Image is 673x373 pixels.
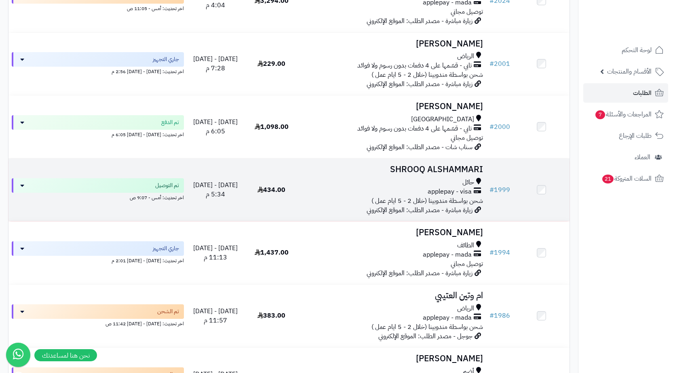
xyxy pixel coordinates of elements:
span: طلبات الإرجاع [619,130,652,141]
span: applepay - visa [428,187,472,196]
span: # [489,248,494,257]
span: جاري التجهيز [153,55,179,63]
h3: SHROOQ ALSHAMMARI [303,165,483,174]
span: 229.00 [257,59,285,69]
span: شحن بواسطة مندوبينا (خلال 2 - 5 ايام عمل ) [371,196,483,206]
span: applepay - mada [423,250,472,259]
span: 1,098.00 [255,122,289,132]
span: الطلبات [633,87,652,99]
span: زيارة مباشرة - مصدر الطلب: الموقع الإلكتروني [367,16,473,26]
span: # [489,122,494,132]
div: اخر تحديث: [DATE] - [DATE] 11:42 ص [12,319,184,327]
a: #1986 [489,311,510,320]
a: #1999 [489,185,510,195]
span: applepay - mada [423,313,472,322]
span: زيارة مباشرة - مصدر الطلب: الموقع الإلكتروني [367,79,473,89]
span: [GEOGRAPHIC_DATA] [411,115,474,124]
span: تم التوصيل [155,181,179,190]
span: تم الدفع [161,118,179,126]
span: توصيل مجاني [451,259,483,269]
span: # [489,59,494,69]
a: العملاء [583,148,668,167]
span: الرياض [457,52,474,61]
span: زيارة مباشرة - مصدر الطلب: الموقع الإلكتروني [367,268,473,278]
h3: [PERSON_NAME] [303,102,483,111]
span: 1,437.00 [255,248,289,257]
span: جاري التجهيز [153,244,179,253]
span: 7 [595,110,605,119]
span: 434.00 [257,185,285,195]
a: السلات المتروكة21 [583,169,668,188]
span: تابي - قسّمها على 4 دفعات بدون رسوم ولا فوائد [357,61,472,70]
span: شحن بواسطة مندوبينا (خلال 2 - 5 ايام عمل ) [371,70,483,80]
span: [DATE] - [DATE] 5:34 م [193,180,238,199]
div: اخر تحديث: أمس - 11:05 ص [12,4,184,12]
span: [DATE] - [DATE] 11:57 م [193,306,238,325]
span: جوجل - مصدر الطلب: الموقع الإلكتروني [378,331,473,341]
span: السلات المتروكة [601,173,652,184]
span: توصيل مجاني [451,7,483,17]
span: الرياض [457,304,474,313]
div: اخر تحديث: أمس - 9:07 ص [12,193,184,201]
img: logo-2.png [618,23,665,40]
div: اخر تحديث: [DATE] - [DATE] 2:01 م [12,256,184,264]
span: [DATE] - [DATE] 11:13 م [193,243,238,262]
span: العملاء [635,152,650,163]
a: المراجعات والأسئلة7 [583,105,668,124]
a: طلبات الإرجاع [583,126,668,145]
span: المراجعات والأسئلة [595,109,652,120]
span: شحن بواسطة مندوبينا (خلال 2 - 5 ايام عمل ) [371,322,483,332]
span: سناب شات - مصدر الطلب: الموقع الإلكتروني [367,142,473,152]
span: الطائف [457,241,474,250]
h3: [PERSON_NAME] [303,354,483,363]
div: اخر تحديث: [DATE] - [DATE] 6:05 م [12,130,184,138]
span: زيارة مباشرة - مصدر الطلب: الموقع الإلكتروني [367,205,473,215]
a: لوحة التحكم [583,40,668,60]
span: تابي - قسّمها على 4 دفعات بدون رسوم ولا فوائد [357,124,472,133]
span: 383.00 [257,311,285,320]
h3: ام وتين العتيبي [303,291,483,300]
a: #2000 [489,122,510,132]
span: تم الشحن [157,308,179,316]
a: الطلبات [583,83,668,103]
span: # [489,185,494,195]
span: توصيل مجاني [451,133,483,143]
div: اخر تحديث: [DATE] - [DATE] 2:56 م [12,67,184,75]
span: [DATE] - [DATE] 6:05 م [193,117,238,136]
span: # [489,311,494,320]
a: #1994 [489,248,510,257]
h3: [PERSON_NAME] [303,39,483,48]
span: [DATE] - [DATE] 7:28 م [193,54,238,73]
span: 21 [602,175,614,183]
span: حائل [462,178,474,187]
a: #2001 [489,59,510,69]
span: الأقسام والمنتجات [607,66,652,77]
span: لوحة التحكم [622,44,652,56]
h3: [PERSON_NAME] [303,228,483,237]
